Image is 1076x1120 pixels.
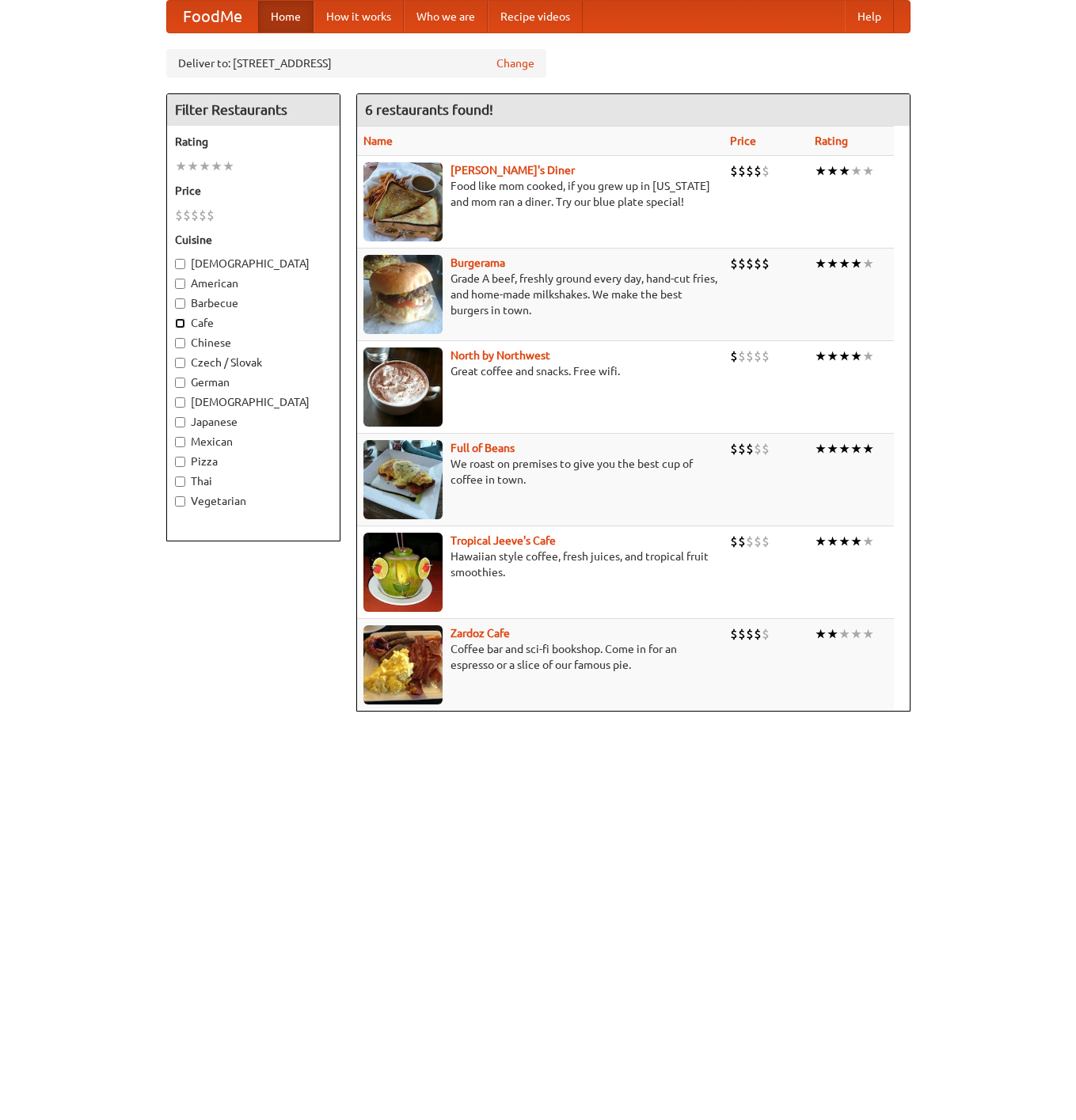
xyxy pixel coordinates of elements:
[175,434,332,450] label: Mexican
[738,625,746,643] li: $
[762,347,770,365] li: $
[175,315,332,331] label: Cafe
[738,162,746,180] li: $
[862,533,874,550] li: ★
[730,440,738,457] li: $
[175,417,185,427] input: Japanese
[175,358,185,368] input: Czech / Slovak
[738,533,746,550] li: $
[175,335,332,351] label: Chinese
[175,275,332,291] label: American
[175,496,185,507] input: Vegetarian
[850,533,862,550] li: ★
[451,627,510,640] b: Zardoz Cafe
[762,440,770,457] li: $
[199,158,211,175] li: ★
[838,255,850,272] li: ★
[363,625,443,704] img: zardoz.jpg
[167,1,258,32] a: FoodMe
[838,440,850,457] li: ★
[746,625,754,643] li: $
[175,259,185,269] input: [DEMOGRAPHIC_DATA]
[363,162,443,241] img: sallys.jpg
[838,625,850,643] li: ★
[862,255,874,272] li: ★
[738,440,746,457] li: $
[363,533,443,612] img: jeeves.jpg
[363,271,717,318] p: Grade A beef, freshly ground every day, hand-cut fries, and home-made milkshakes. We make the bes...
[451,442,515,454] b: Full of Beans
[496,55,534,71] a: Change
[815,440,827,457] li: ★
[746,347,754,365] li: $
[365,102,493,117] ng-pluralize: 6 restaurants found!
[451,534,556,547] a: Tropical Jeeve's Cafe
[838,347,850,365] li: ★
[746,533,754,550] li: $
[862,440,874,457] li: ★
[404,1,488,32] a: Who we are
[166,49,546,78] div: Deliver to: [STREET_ADDRESS]
[451,256,505,269] a: Burgerama
[175,134,332,150] h5: Rating
[838,162,850,180] li: ★
[451,349,550,362] a: North by Northwest
[730,625,738,643] li: $
[175,279,185,289] input: American
[730,162,738,180] li: $
[850,162,862,180] li: ★
[827,347,838,365] li: ★
[175,493,332,509] label: Vegetarian
[815,162,827,180] li: ★
[738,347,746,365] li: $
[815,347,827,365] li: ★
[175,355,332,370] label: Czech / Slovak
[815,255,827,272] li: ★
[175,256,332,271] label: [DEMOGRAPHIC_DATA]
[175,394,332,410] label: [DEMOGRAPHIC_DATA]
[754,625,762,643] li: $
[838,533,850,550] li: ★
[167,94,340,126] h4: Filter Restaurants
[175,397,185,408] input: [DEMOGRAPHIC_DATA]
[754,533,762,550] li: $
[187,158,199,175] li: ★
[363,347,443,427] img: north.jpg
[762,533,770,550] li: $
[175,158,187,175] li: ★
[175,232,332,248] h5: Cuisine
[211,158,222,175] li: ★
[258,1,314,32] a: Home
[746,255,754,272] li: $
[488,1,583,32] a: Recipe videos
[730,533,738,550] li: $
[451,164,575,177] b: [PERSON_NAME]'s Diner
[850,255,862,272] li: ★
[746,440,754,457] li: $
[363,255,443,334] img: burgerama.jpg
[730,255,738,272] li: $
[746,162,754,180] li: $
[175,318,185,328] input: Cafe
[827,625,838,643] li: ★
[363,363,717,379] p: Great coffee and snacks. Free wifi.
[175,473,332,489] label: Thai
[762,625,770,643] li: $
[815,625,827,643] li: ★
[730,347,738,365] li: $
[207,207,215,224] li: $
[363,549,717,580] p: Hawaiian style coffee, fresh juices, and tropical fruit smoothies.
[199,207,207,224] li: $
[175,454,332,469] label: Pizza
[862,625,874,643] li: ★
[175,298,185,309] input: Barbecue
[175,457,185,467] input: Pizza
[175,378,185,388] input: German
[363,178,717,210] p: Food like mom cooked, if you grew up in [US_STATE] and mom ran a diner. Try our blue plate special!
[175,414,332,430] label: Japanese
[862,347,874,365] li: ★
[175,183,332,199] h5: Price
